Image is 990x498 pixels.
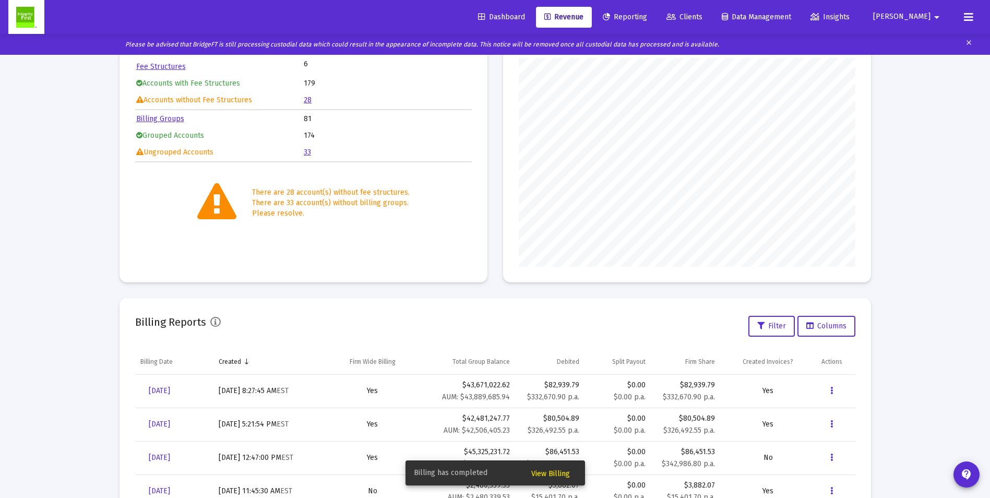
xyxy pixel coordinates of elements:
[136,62,186,71] a: Fee Structures
[304,148,311,157] a: 33
[965,37,973,52] mat-icon: clear
[136,145,303,160] td: Ungrouped Accounts
[656,447,715,457] div: $86,451.53
[304,76,471,91] td: 179
[531,469,570,478] span: View Billing
[931,7,943,28] mat-icon: arrow_drop_down
[662,459,715,468] small: $342,986.80 p.a.
[420,349,516,374] td: Column Total Group Balance
[470,7,533,28] a: Dashboard
[614,459,646,468] small: $0.00 p.a.
[816,349,855,374] td: Column Actions
[656,480,715,491] div: $3,882.07
[873,13,931,21] span: [PERSON_NAME]
[304,96,312,104] a: 28
[213,349,325,374] td: Column Created
[281,453,293,462] small: EST
[125,41,719,48] i: Please be advised that BridgeFT is still processing custodial data which could result in the appe...
[219,453,320,463] div: [DATE] 12:47:00 PM
[557,358,579,366] div: Debited
[614,393,646,401] small: $0.00 p.a.
[140,414,178,435] a: [DATE]
[149,453,170,462] span: [DATE]
[304,128,471,144] td: 174
[658,7,711,28] a: Clients
[536,7,592,28] a: Revenue
[722,13,791,21] span: Data Management
[331,386,414,396] div: Yes
[478,13,525,21] span: Dashboard
[135,314,206,330] h2: Billing Reports
[520,380,579,390] div: $82,939.79
[725,386,811,396] div: Yes
[252,187,410,198] div: There are 28 account(s) without fee structures.
[612,358,646,366] div: Split Payout
[277,420,289,429] small: EST
[528,426,579,435] small: $326,492.55 p.a.
[802,7,858,28] a: Insights
[725,486,811,496] div: Yes
[140,381,178,401] a: [DATE]
[16,7,37,28] img: Dashboard
[149,420,170,429] span: [DATE]
[149,487,170,495] span: [DATE]
[603,13,647,21] span: Reporting
[810,13,850,21] span: Insights
[452,358,510,366] div: Total Group Balance
[614,426,646,435] small: $0.00 p.a.
[757,322,786,330] span: Filter
[861,6,956,27] button: [PERSON_NAME]
[520,413,579,424] div: $80,504.89
[515,349,585,374] td: Column Debited
[135,349,214,374] td: Column Billing Date
[140,447,178,468] a: [DATE]
[960,468,973,481] mat-icon: contact_support
[425,380,510,402] div: $43,671,022.62
[590,413,645,436] div: $0.00
[544,13,583,21] span: Revenue
[713,7,800,28] a: Data Management
[663,393,715,401] small: $332,670.90 p.a.
[414,468,487,478] span: Billing has completed
[743,358,793,366] div: Created Invoices?
[219,486,320,496] div: [DATE] 11:45:30 AM
[304,111,471,127] td: 81
[331,453,414,463] div: Yes
[585,349,650,374] td: Column Split Payout
[720,349,816,374] td: Column Created Invoices?
[656,380,715,390] div: $82,939.79
[725,419,811,430] div: Yes
[442,393,510,401] small: AUM: $43,889,685.94
[748,316,795,337] button: Filter
[219,386,320,396] div: [DATE] 8:27:45 AM
[304,59,387,69] td: 6
[219,358,241,366] div: Created
[523,464,578,482] button: View Billing
[651,349,720,374] td: Column Firm Share
[425,413,510,436] div: $42,481,247.77
[219,419,320,430] div: [DATE] 5:21:54 PM
[663,426,715,435] small: $326,492.55 p.a.
[252,198,410,208] div: There are 33 account(s) without billing groups.
[594,7,655,28] a: Reporting
[590,447,645,469] div: $0.00
[136,128,303,144] td: Grouped Accounts
[444,426,510,435] small: AUM: $42,506,405.23
[331,419,414,430] div: Yes
[685,358,715,366] div: Firm Share
[350,358,396,366] div: Firm Wide Billing
[149,386,170,395] span: [DATE]
[806,322,846,330] span: Columns
[656,413,715,424] div: $80,504.89
[527,393,579,401] small: $332,670.90 p.a.
[136,92,303,108] td: Accounts without Fee Structures
[666,13,702,21] span: Clients
[725,453,811,463] div: No
[520,447,579,457] div: $86,451.53
[280,487,292,495] small: EST
[136,76,303,91] td: Accounts with Fee Structures
[331,486,414,496] div: No
[797,316,855,337] button: Columns
[140,358,173,366] div: Billing Date
[821,358,842,366] div: Actions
